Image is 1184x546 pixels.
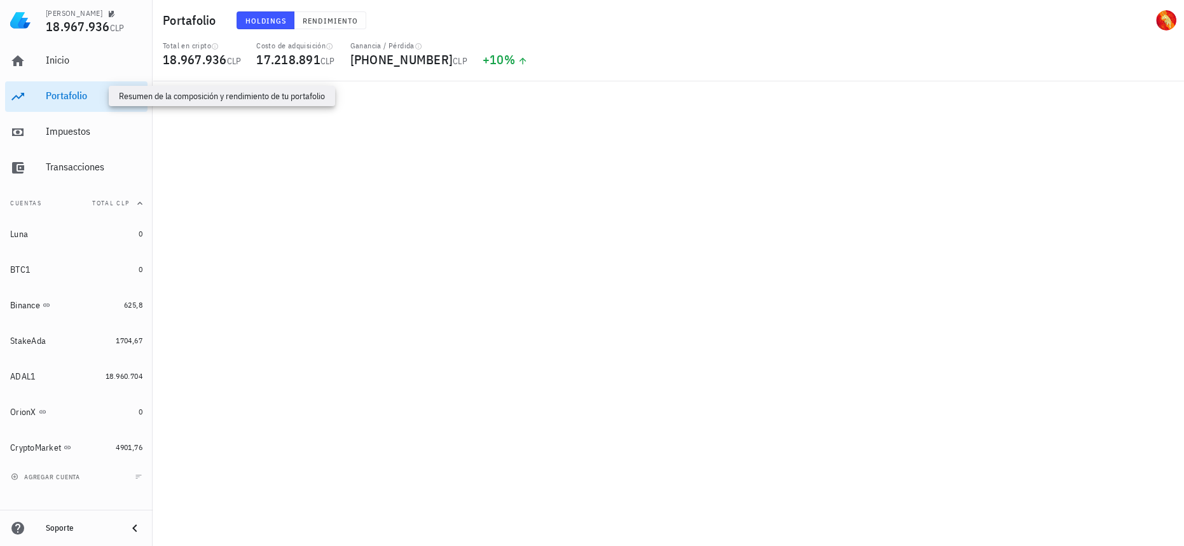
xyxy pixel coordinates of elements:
[1156,10,1176,31] div: avatar
[256,51,320,68] span: 17.218.891
[116,442,142,452] span: 4901,76
[5,153,148,183] a: Transacciones
[5,325,148,356] a: StakeAda 1704,67
[245,16,287,25] span: Holdings
[106,371,142,381] span: 18.960.704
[5,432,148,463] a: CryptoMarket 4901,76
[256,41,334,51] div: Costo de adquisición
[5,46,148,76] a: Inicio
[5,361,148,392] a: ADAL1 18.960.704
[163,10,221,31] h1: Portafolio
[139,407,142,416] span: 0
[5,219,148,249] a: Luna 0
[46,54,142,66] div: Inicio
[350,51,453,68] span: [PHONE_NUMBER]
[483,53,528,66] div: +10
[10,229,28,240] div: Luna
[10,336,46,346] div: StakeAda
[5,81,148,112] a: Portafolio
[46,8,102,18] div: [PERSON_NAME]
[92,199,130,207] span: Total CLP
[294,11,366,29] button: Rendimiento
[10,264,31,275] div: BTC1
[320,55,335,67] span: CLP
[116,336,142,345] span: 1704,67
[5,397,148,427] a: OrionX 0
[46,90,142,102] div: Portafolio
[46,523,117,533] div: Soporte
[10,442,61,453] div: CryptoMarket
[139,264,142,274] span: 0
[237,11,295,29] button: Holdings
[302,16,358,25] span: Rendimiento
[124,300,142,310] span: 625,8
[46,18,110,35] span: 18.967.936
[163,51,227,68] span: 18.967.936
[10,10,31,31] img: LedgiFi
[5,290,148,320] a: Binance 625,8
[10,371,36,382] div: ADAL1
[139,229,142,238] span: 0
[5,188,148,219] button: CuentasTotal CLP
[504,51,515,68] span: %
[10,407,36,418] div: OrionX
[350,41,467,51] div: Ganancia / Pérdida
[8,470,86,483] button: agregar cuenta
[46,125,142,137] div: Impuestos
[10,300,40,311] div: Binance
[5,117,148,147] a: Impuestos
[13,473,80,481] span: agregar cuenta
[163,41,241,51] div: Total en cripto
[46,161,142,173] div: Transacciones
[453,55,467,67] span: CLP
[227,55,242,67] span: CLP
[5,254,148,285] a: BTC1 0
[110,22,125,34] span: CLP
